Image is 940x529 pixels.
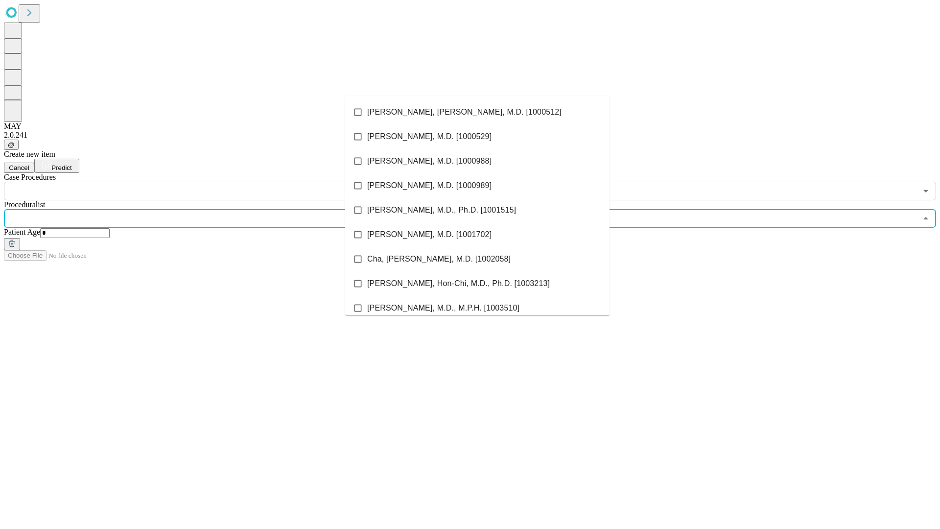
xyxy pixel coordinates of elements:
[8,141,15,148] span: @
[367,253,511,265] span: Cha, [PERSON_NAME], M.D. [1002058]
[367,278,550,289] span: [PERSON_NAME], Hon-Chi, M.D., Ph.D. [1003213]
[4,228,40,236] span: Patient Age
[367,204,516,216] span: [PERSON_NAME], M.D., Ph.D. [1001515]
[367,155,492,167] span: [PERSON_NAME], M.D. [1000988]
[34,159,79,173] button: Predict
[367,131,492,143] span: [PERSON_NAME], M.D. [1000529]
[367,180,492,192] span: [PERSON_NAME], M.D. [1000989]
[4,150,55,158] span: Create new item
[4,200,45,209] span: Proceduralist
[919,212,933,225] button: Close
[4,163,34,173] button: Cancel
[919,184,933,198] button: Open
[9,164,29,171] span: Cancel
[51,164,71,171] span: Predict
[4,140,19,150] button: @
[4,131,936,140] div: 2.0.241
[367,302,519,314] span: [PERSON_NAME], M.D., M.P.H. [1003510]
[4,122,936,131] div: MAY
[367,106,562,118] span: [PERSON_NAME], [PERSON_NAME], M.D. [1000512]
[367,229,492,240] span: [PERSON_NAME], M.D. [1001702]
[4,173,56,181] span: Scheduled Procedure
